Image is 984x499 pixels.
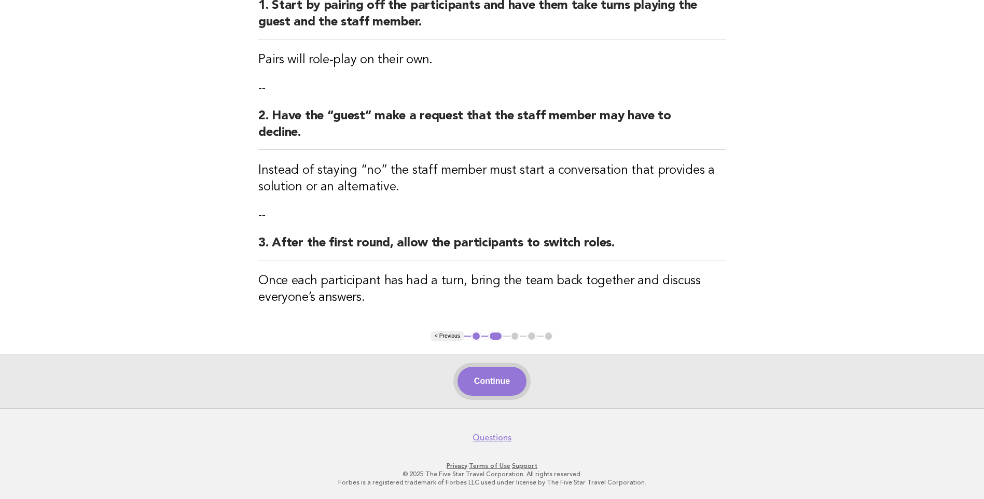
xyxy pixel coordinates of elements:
button: Continue [458,367,526,396]
button: 2 [488,331,503,341]
p: · · [175,462,810,470]
p: Forbes is a registered trademark of Forbes LLC used under license by The Five Star Travel Corpora... [175,478,810,487]
h3: Once each participant has had a turn, bring the team back together and discuss everyone’s answers. [258,273,726,306]
p: © 2025 The Five Star Travel Corporation. All rights reserved. [175,470,810,478]
h3: Instead of staying “no” the staff member must start a conversation that provides a solution or an... [258,162,726,196]
a: Questions [473,433,511,443]
p: -- [258,81,726,95]
button: < Previous [431,331,464,341]
a: Privacy [447,462,467,469]
h3: Pairs will role-play on their own. [258,52,726,68]
p: -- [258,208,726,223]
button: 1 [471,331,481,341]
a: Terms of Use [469,462,510,469]
a: Support [512,462,537,469]
h2: 3. After the first round, allow the participants to switch roles. [258,235,726,260]
h2: 2. Have the “guest” make a request that the staff member may have to decline. [258,108,726,150]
